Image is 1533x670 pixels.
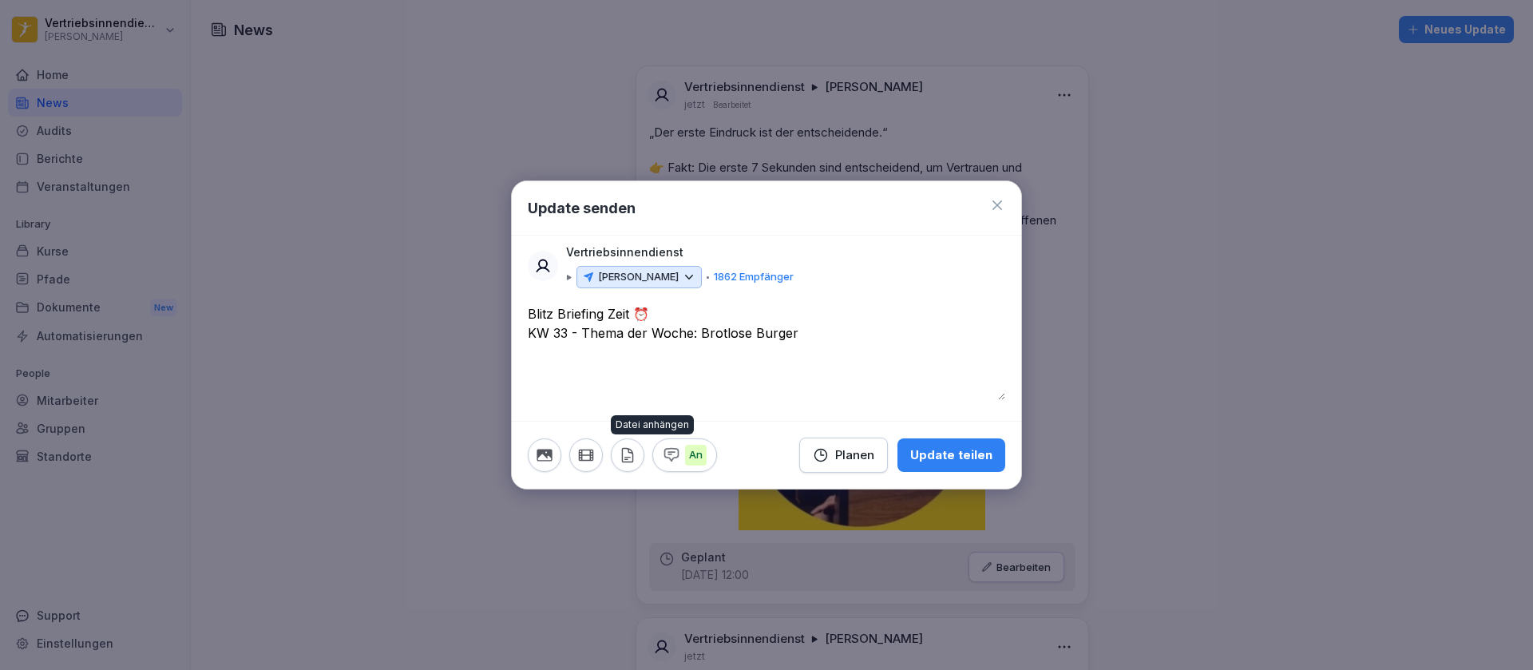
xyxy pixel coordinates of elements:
[566,244,683,261] p: Vertriebsinnendienst
[799,438,888,473] button: Planen
[910,446,992,464] div: Update teilen
[528,197,636,219] h1: Update senden
[652,438,717,472] button: An
[598,269,679,285] p: [PERSON_NAME]
[685,445,707,466] p: An
[616,418,689,431] p: Datei anhängen
[813,446,874,464] div: Planen
[714,269,794,285] p: 1862 Empfänger
[897,438,1005,472] button: Update teilen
